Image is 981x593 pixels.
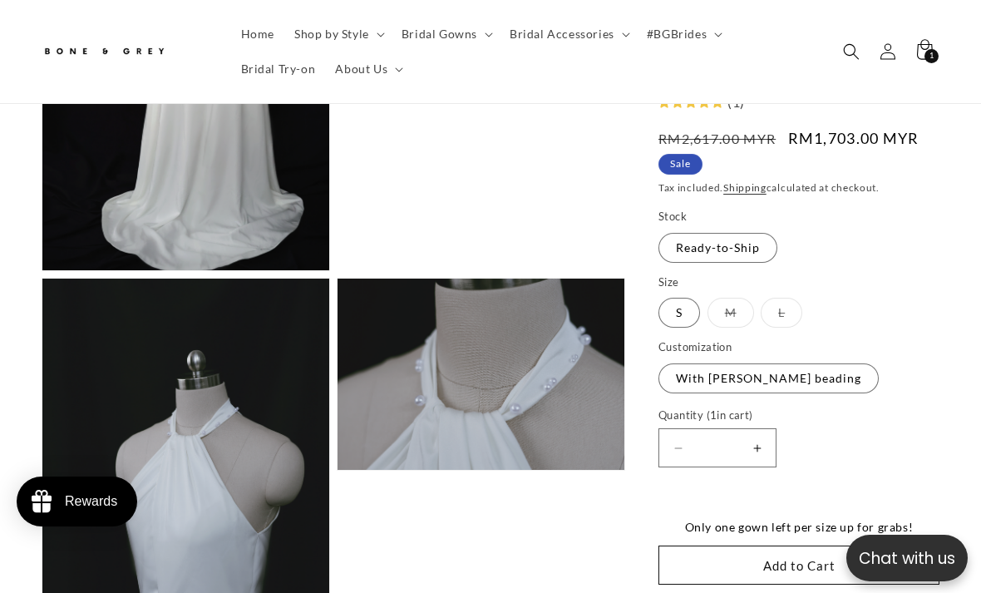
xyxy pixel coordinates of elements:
[707,298,754,328] label: M
[12,311,122,329] div: [PERSON_NAME]
[929,49,934,63] span: 1
[658,209,688,225] legend: Stock
[658,298,700,328] label: S
[658,129,776,149] s: RM2,617.00 MYR
[846,535,968,581] button: Open chatbox
[325,52,410,86] summary: About Us
[231,52,326,86] a: Bridal Try-on
[500,17,637,52] summary: Bridal Accessories
[36,32,214,72] a: Bone and Grey Bridal
[392,17,500,52] summary: Bridal Gowns
[510,27,614,42] span: Bridal Accessories
[241,27,274,42] span: Home
[294,27,369,42] span: Shop by Style
[833,33,870,70] summary: Search
[335,62,387,77] span: About Us
[172,311,206,329] div: [DATE]
[402,27,477,42] span: Bridal Gowns
[658,154,702,175] span: Sale
[658,363,879,393] label: With [PERSON_NAME] beading
[42,38,166,66] img: Bone and Grey Bridal
[284,17,392,52] summary: Shop by Style
[761,298,802,328] label: L
[658,516,939,537] div: Only one gown left per size up for grabs!
[658,546,939,585] button: Add to Cart
[12,358,206,489] div: What a beautiful and elegant dress! I love the pearl details, the halter neck, and the fabric. Ma...
[637,17,729,52] summary: #BGBrides
[723,181,767,194] a: Shipping
[65,494,117,509] div: Rewards
[647,27,707,42] span: #BGBrides
[710,408,717,422] span: 1
[658,274,681,291] legend: Size
[38,90,180,303] img: 819523
[707,408,753,422] span: ( in cart)
[241,62,316,77] span: Bridal Try-on
[231,17,284,52] a: Home
[787,30,898,58] button: Write a review
[658,180,939,196] div: Tax included. calculated at checkout.
[846,546,968,571] p: Chat with us
[658,339,733,356] legend: Customization
[658,408,939,424] label: Quantity
[658,233,777,263] label: Ready-to-Ship
[788,127,919,150] span: RM1,703.00 MYR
